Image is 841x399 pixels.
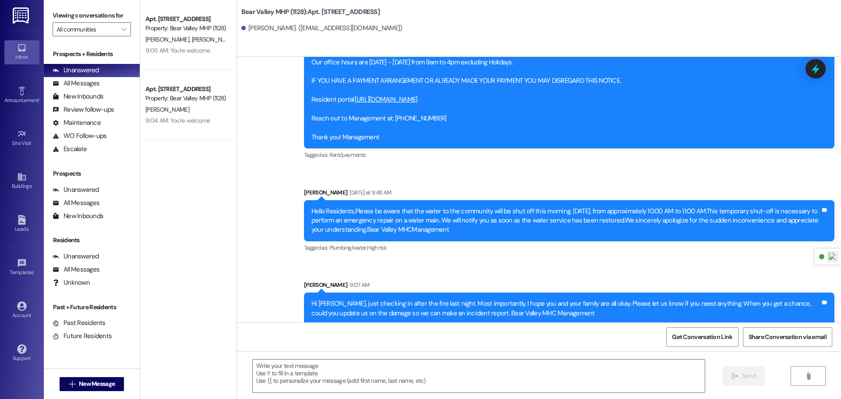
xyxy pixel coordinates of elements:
i:  [805,373,812,380]
div: Unanswered [53,66,99,75]
div: Escalate [53,145,87,154]
span: Plumbing/water , [329,244,367,251]
div: Tagged as: [304,148,834,161]
div: Unanswered [53,252,99,261]
div: 9:05 AM: You're welcome [145,46,210,54]
div: WO Follow-ups [53,131,106,141]
div: [PERSON_NAME] [304,188,834,200]
a: Buildings [4,169,39,193]
a: Leads [4,212,39,236]
button: New Message [60,377,124,391]
a: Inbox [4,40,39,64]
div: 9:04 AM: You're welcome [145,117,210,124]
img: ResiDesk Logo [13,7,31,24]
div: Residents [44,236,140,245]
div: New Inbounds [53,92,103,101]
span: • [34,268,35,274]
input: All communities [57,22,117,36]
div: Past + Future Residents [44,303,140,312]
span: • [32,139,33,145]
i:  [121,26,126,33]
div: All Messages [53,265,99,274]
div: [DATE] at 9:48 AM [347,188,391,197]
div: Property: Bear Valley MHP (1128) [145,94,226,103]
a: Templates • [4,256,39,279]
div: All Messages [53,79,99,88]
div: New Inbounds [53,212,103,221]
div: Past Residents [53,318,106,328]
i:  [69,381,75,388]
div: [PERSON_NAME] [304,280,834,293]
div: Hello Residents,Please be aware that the water to the community will be shut off this morning, [D... [311,207,820,235]
b: Bear Valley MHP (1128): Apt. [STREET_ADDRESS] [241,7,380,17]
div: All Messages [53,198,99,208]
div: [PERSON_NAME]. ([EMAIL_ADDRESS][DOMAIN_NAME]) [241,24,403,33]
button: Get Conversation Link [666,327,738,347]
div: Unanswered [53,185,99,194]
div: 9:07 AM [347,280,369,290]
span: New Message [79,379,115,388]
span: [PERSON_NAME] [145,35,192,43]
div: Maintenance [53,118,101,127]
div: Unknown [53,278,90,287]
span: • [39,96,40,102]
a: Account [4,299,39,322]
div: Future Residents [53,332,112,341]
div: Prospects + Residents [44,49,140,59]
button: Send [722,366,765,386]
span: Share Conversation via email [749,332,827,342]
span: Rent/payments [329,151,366,159]
div: Review follow-ups [53,105,114,114]
div: Property: Bear Valley MHP (1128) [145,24,226,33]
a: Site Visit • [4,127,39,150]
span: Send [742,371,756,381]
div: Prospects [44,169,140,178]
div: Tagged as: [304,241,834,254]
div: Apt. [STREET_ADDRESS] [145,85,226,94]
button: Share Conversation via email [743,327,832,347]
a: [URL][DOMAIN_NAME] [355,95,418,104]
span: High risk [367,244,387,251]
span: [PERSON_NAME] [191,35,235,43]
label: Viewing conversations for [53,9,131,22]
span: [PERSON_NAME] [145,106,189,113]
div: Hi [PERSON_NAME], just checking in after the fire last night. Most importantly, I hope you and yo... [311,299,820,318]
a: Support [4,342,39,365]
i:  [731,373,738,380]
span: Get Conversation Link [672,332,732,342]
div: Apt. [STREET_ADDRESS] [145,14,226,24]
